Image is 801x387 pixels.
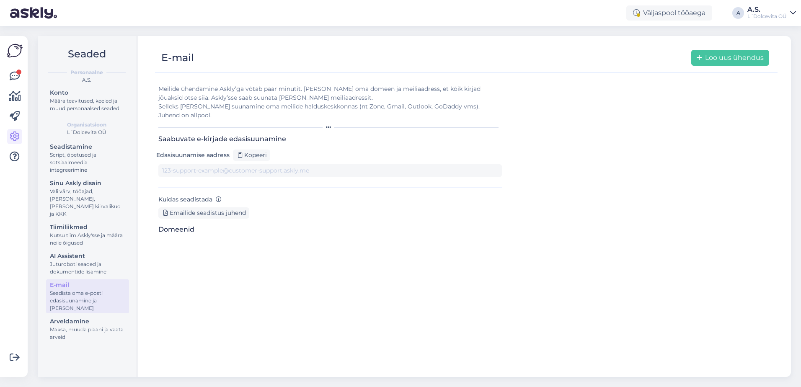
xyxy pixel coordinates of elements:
a: Sinu Askly disainVali värv, tööajad, [PERSON_NAME], [PERSON_NAME] kiirvalikud ja KKK [46,178,129,219]
div: Meilide ühendamine Askly’ga võtab paar minutit. [PERSON_NAME] oma domeen ja meiliaadress, et kõik... [158,85,502,120]
b: Organisatsioon [67,121,106,129]
h3: Saabuvate e-kirjade edasisuunamine [158,135,502,143]
h2: Seaded [44,46,129,62]
div: AI Assistent [50,252,125,261]
div: Seadista oma e-posti edasisuunamine ja [PERSON_NAME] [50,289,125,312]
div: Maksa, muuda plaani ja vaata arveid [50,326,125,341]
input: 123-support-example@customer-support.askly.me [158,164,502,177]
div: Kopeeri [233,150,270,161]
b: Personaalne [70,69,103,76]
a: ArveldamineMaksa, muuda plaani ja vaata arveid [46,316,129,342]
div: Määra teavitused, keeled ja muud personaalsed seaded [50,97,125,112]
a: E-mailSeadista oma e-posti edasisuunamine ja [PERSON_NAME] [46,279,129,313]
div: Arveldamine [50,317,125,326]
a: KontoMäära teavitused, keeled ja muud personaalsed seaded [46,87,129,114]
a: SeadistamineScript, õpetused ja sotsiaalmeedia integreerimine [46,141,129,175]
div: Vali värv, tööajad, [PERSON_NAME], [PERSON_NAME] kiirvalikud ja KKK [50,188,125,218]
div: E-mail [161,50,194,66]
img: Askly Logo [7,43,23,59]
div: Seadistamine [50,142,125,151]
div: Väljaspool tööaega [626,5,712,21]
div: A.S. [44,76,129,84]
div: Emailide seadistus juhend [158,207,249,219]
div: Tiimiliikmed [50,223,125,232]
h3: Domeenid [158,225,502,233]
a: A.S.L´Dolcevita OÜ [747,6,796,20]
div: L´Dolcevita OÜ [44,129,129,136]
div: Sinu Askly disain [50,179,125,188]
div: L´Dolcevita OÜ [747,13,787,20]
label: Kuidas seadistada [158,195,222,204]
div: Konto [50,88,125,97]
div: E-mail [50,281,125,289]
div: Juturoboti seaded ja dokumentide lisamine [50,261,125,276]
label: Edasisuunamise aadress [156,151,230,160]
a: AI AssistentJuturoboti seaded ja dokumentide lisamine [46,250,129,277]
div: Kutsu tiim Askly'sse ja määra neile õigused [50,232,125,247]
button: Loo uus ühendus [691,50,769,66]
a: TiimiliikmedKutsu tiim Askly'sse ja määra neile õigused [46,222,129,248]
div: A.S. [747,6,787,13]
div: A [732,7,744,19]
div: Script, õpetused ja sotsiaalmeedia integreerimine [50,151,125,174]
